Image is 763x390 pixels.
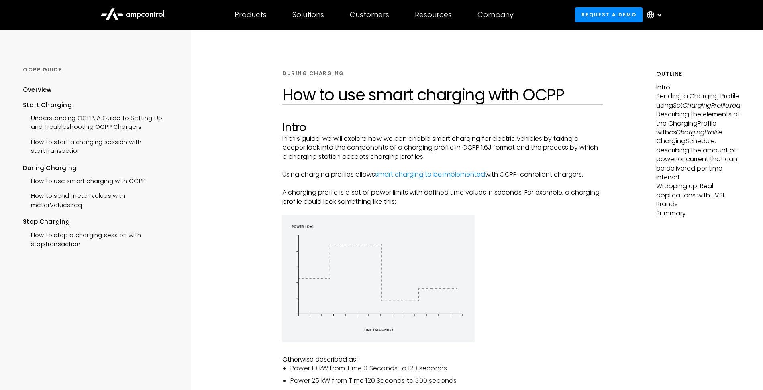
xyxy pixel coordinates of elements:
[23,227,175,251] a: How to stop a charging session with stopTransaction
[282,215,475,342] img: energy diagram
[350,10,389,19] div: Customers
[282,134,603,161] p: In this guide, we will explore how we can enable smart charging for electric vehicles by taking a...
[23,110,175,134] a: Understanding OCPP: A Guide to Setting Up and Troubleshooting OCPP Chargers
[23,85,52,100] a: Overview
[656,70,740,78] h5: Outline
[23,134,175,158] a: How to start a charging session with startTransaction
[23,85,52,94] div: Overview
[477,10,514,19] div: Company
[415,10,452,19] div: Resources
[235,10,267,19] div: Products
[282,161,603,170] p: ‍
[282,121,603,134] h2: Intro
[282,85,603,104] h1: How to use smart charging with OCPP
[656,92,740,110] p: Sending a Charging Profile using
[656,182,740,209] p: Wrapping up: Real applications with EVSE Brands
[656,137,740,182] p: ChargingSchedule: describing the amount of power or current that can be delivered per time interval.
[282,188,603,206] p: A charging profile is a set of power limits with defined time values in seconds. For example, a c...
[282,70,344,77] div: DURING CHARGING
[290,376,603,385] li: Power 25 kW from Time 120 Seconds to 300 seconds
[282,179,603,188] p: ‍
[292,10,324,19] div: Solutions
[669,128,722,137] em: csChargingProfile
[23,101,175,110] div: Start Charging
[23,173,145,187] a: How to use smart charging with OCPP
[23,164,175,173] div: During Charging
[282,346,603,355] p: ‍
[282,355,603,364] p: Otherwise described as:
[575,7,643,22] a: Request a demo
[673,101,740,110] em: SetChargingProfile.req
[23,66,175,73] div: OCPP GUIDE
[290,364,603,373] li: Power 10 kW from Time 0 Seconds to 120 seconds
[656,209,740,218] p: Summary
[282,206,603,215] p: ‍
[656,110,740,137] p: Describing the elements of the ChargingProfile with
[375,170,485,179] a: smart charging to be implemented
[282,170,603,179] p: Using charging profiles allows with OCPP-compliant chargers.
[23,217,175,226] div: Stop Charging
[23,187,175,211] a: How to send meter values with meterValues.req
[656,83,740,92] p: Intro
